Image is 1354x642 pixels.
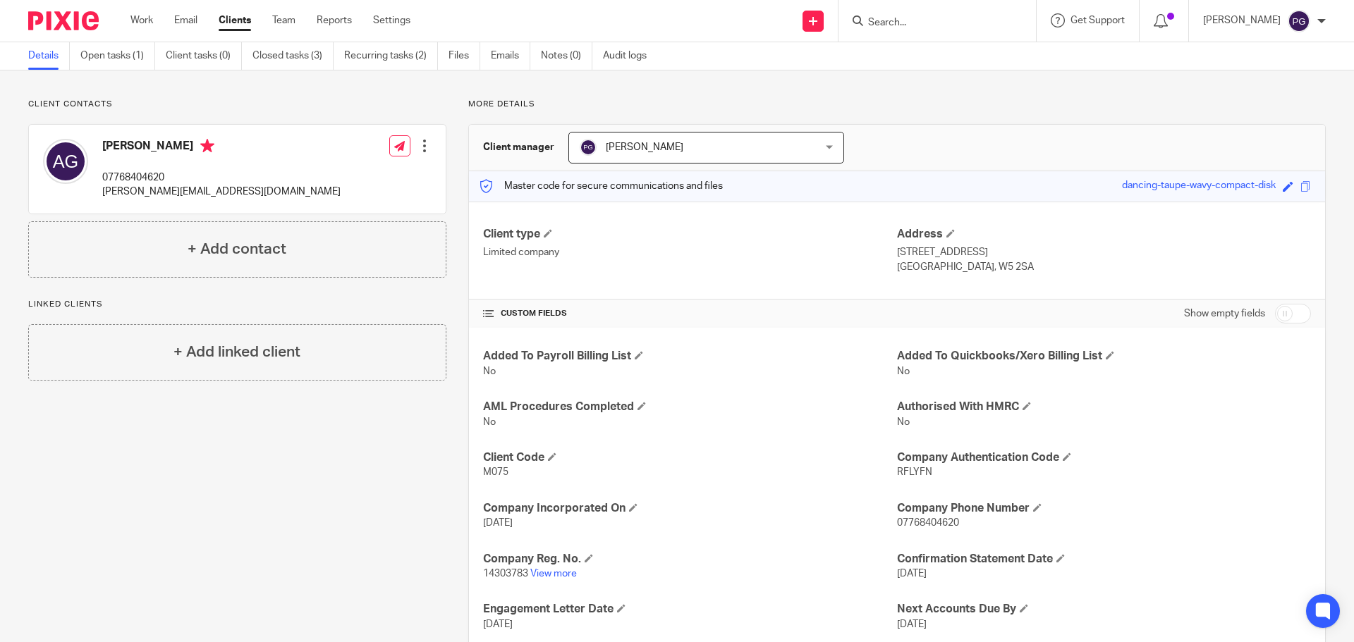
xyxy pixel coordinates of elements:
[897,450,1311,465] h4: Company Authentication Code
[1071,16,1125,25] span: Get Support
[166,42,242,70] a: Client tasks (0)
[483,417,496,427] span: No
[1184,307,1265,321] label: Show empty fields
[483,552,897,567] h4: Company Reg. No.
[1122,178,1276,195] div: dancing-taupe-wavy-compact-disk
[173,341,300,363] h4: + Add linked client
[897,260,1311,274] p: [GEOGRAPHIC_DATA], W5 2SA
[483,569,528,579] span: 14303783
[272,13,295,27] a: Team
[28,11,99,30] img: Pixie
[897,518,959,528] span: 07768404620
[483,450,897,465] h4: Client Code
[483,400,897,414] h4: AML Procedures Completed
[28,299,446,310] p: Linked clients
[28,42,70,70] a: Details
[483,366,496,376] span: No
[174,13,197,27] a: Email
[102,185,341,199] p: [PERSON_NAME][EMAIL_ADDRESS][DOMAIN_NAME]
[483,602,897,617] h4: Engagement Letter Date
[468,99,1326,110] p: More details
[530,569,577,579] a: View more
[483,619,513,629] span: [DATE]
[897,467,932,477] span: RFLYFN
[897,227,1311,242] h4: Address
[483,501,897,516] h4: Company Incorporated On
[373,13,410,27] a: Settings
[483,349,897,364] h4: Added To Payroll Billing List
[483,518,513,528] span: [DATE]
[897,349,1311,364] h4: Added To Quickbooks/Xero Billing List
[317,13,352,27] a: Reports
[897,569,927,579] span: [DATE]
[200,139,214,153] i: Primary
[897,602,1311,617] h4: Next Accounts Due By
[867,17,994,30] input: Search
[102,171,341,185] p: 07768404620
[1203,13,1281,27] p: [PERSON_NAME]
[28,99,446,110] p: Client contacts
[344,42,438,70] a: Recurring tasks (2)
[188,238,286,260] h4: + Add contact
[483,227,897,242] h4: Client type
[483,140,554,154] h3: Client manager
[897,400,1311,414] h4: Authorised With HMRC
[897,619,927,629] span: [DATE]
[897,552,1311,567] h4: Confirmation Statement Date
[483,308,897,319] h4: CUSTOM FIELDS
[483,467,508,477] span: M075
[449,42,480,70] a: Files
[897,366,910,376] span: No
[897,245,1311,259] p: [STREET_ADDRESS]
[491,42,530,70] a: Emails
[43,139,88,184] img: svg%3E
[580,139,597,156] img: svg%3E
[1288,10,1310,32] img: svg%3E
[897,501,1311,516] h4: Company Phone Number
[219,13,251,27] a: Clients
[483,245,897,259] p: Limited company
[130,13,153,27] a: Work
[480,179,723,193] p: Master code for secure communications and files
[606,142,683,152] span: [PERSON_NAME]
[252,42,334,70] a: Closed tasks (3)
[897,417,910,427] span: No
[541,42,592,70] a: Notes (0)
[603,42,657,70] a: Audit logs
[102,139,341,156] h4: [PERSON_NAME]
[80,42,155,70] a: Open tasks (1)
